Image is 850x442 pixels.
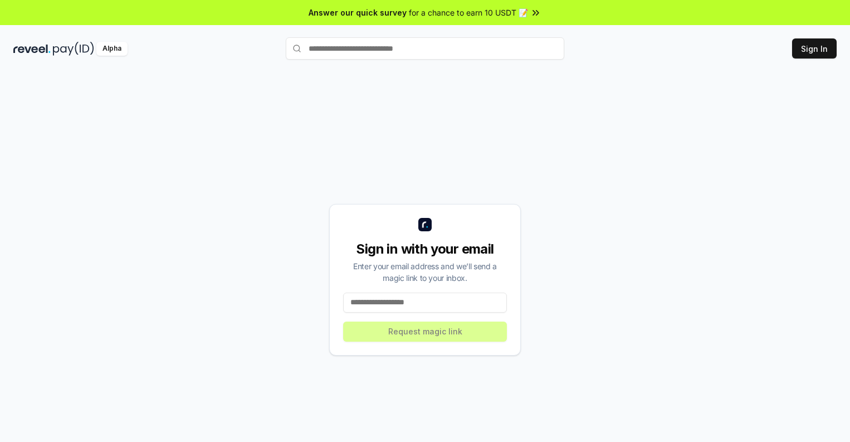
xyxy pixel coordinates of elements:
[343,240,507,258] div: Sign in with your email
[309,7,407,18] span: Answer our quick survey
[792,38,837,59] button: Sign In
[409,7,528,18] span: for a chance to earn 10 USDT 📝
[53,42,94,56] img: pay_id
[13,42,51,56] img: reveel_dark
[418,218,432,231] img: logo_small
[343,260,507,284] div: Enter your email address and we’ll send a magic link to your inbox.
[96,42,128,56] div: Alpha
